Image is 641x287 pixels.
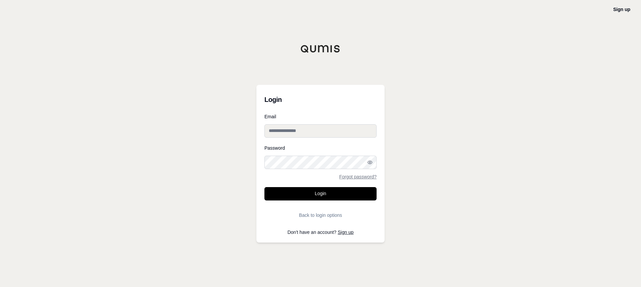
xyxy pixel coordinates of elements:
[264,114,377,119] label: Email
[613,7,630,12] a: Sign up
[264,187,377,200] button: Login
[338,230,354,235] a: Sign up
[264,230,377,235] p: Don't have an account?
[264,93,377,106] h3: Login
[339,174,377,179] a: Forgot password?
[264,208,377,222] button: Back to login options
[264,146,377,150] label: Password
[300,45,341,53] img: Qumis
